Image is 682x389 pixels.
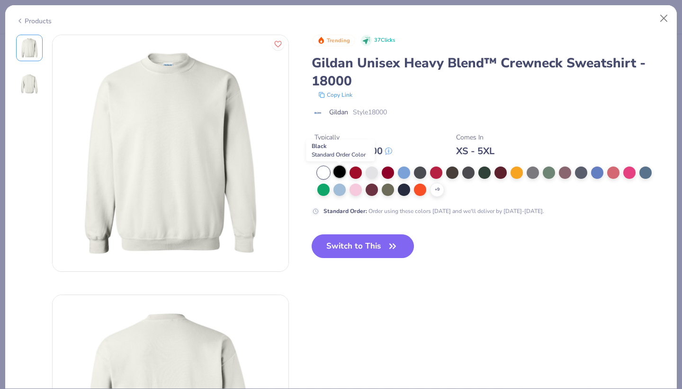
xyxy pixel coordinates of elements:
[353,107,387,117] span: Style 18000
[272,38,284,50] button: Like
[456,145,494,157] div: XS - 5XL
[18,37,41,59] img: Front
[312,234,414,258] button: Switch to This
[327,38,350,43] span: Trending
[312,109,324,117] img: brand logo
[329,107,348,117] span: Gildan
[317,37,325,44] img: Trending sort
[312,151,366,158] span: Standard Order Color
[456,132,494,142] div: Comes In
[16,16,52,26] div: Products
[313,35,355,47] button: Badge Button
[435,186,440,193] span: + 9
[323,207,367,215] strong: Standard Order :
[315,90,355,100] button: copy to clipboard
[18,73,41,95] img: Back
[314,132,392,142] div: Typically
[53,35,288,271] img: Front
[312,54,666,90] div: Gildan Unisex Heavy Blend™ Crewneck Sweatshirt - 18000
[323,207,544,215] div: Order using these colors [DATE] and we'll deliver by [DATE]-[DATE].
[306,139,375,161] div: Black
[314,145,392,157] div: $ 19.00 - $ 27.00
[374,37,395,45] span: 37 Clicks
[655,9,673,28] button: Close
